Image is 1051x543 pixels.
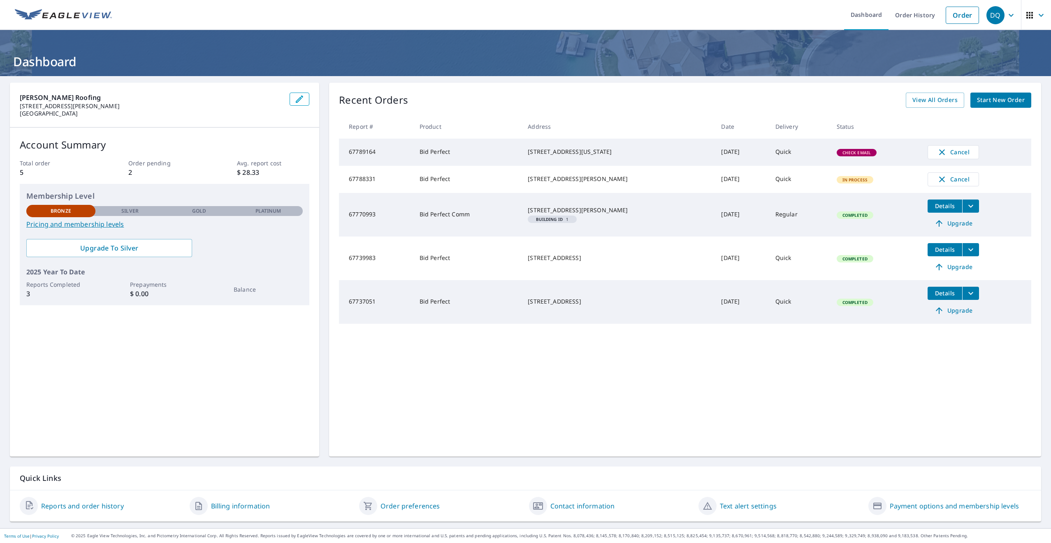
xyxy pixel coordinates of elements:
p: Gold [192,207,206,215]
a: Order preferences [380,501,440,511]
td: 67770993 [339,193,413,237]
span: Upgrade To Silver [33,244,186,253]
p: © 2025 Eagle View Technologies, Inc. and Pictometry International Corp. All Rights Reserved. Repo... [71,533,1047,539]
p: Bronze [51,207,71,215]
span: Details [933,202,957,210]
a: Billing information [211,501,270,511]
a: Terms of Use [4,533,30,539]
p: Avg. report cost [237,159,309,167]
p: $ 0.00 [130,289,199,299]
td: Bid Perfect [413,237,522,280]
button: filesDropdownBtn-67739983 [962,243,979,256]
span: 1 [531,217,573,221]
a: Pricing and membership levels [26,219,303,229]
p: 5 [20,167,92,177]
a: Upgrade [928,260,979,274]
th: Status [830,114,921,139]
span: Cancel [936,147,970,157]
td: [DATE] [715,166,768,193]
p: Reports Completed [26,280,95,289]
p: [STREET_ADDRESS][PERSON_NAME] [20,102,283,110]
a: Upgrade [928,217,979,230]
div: [STREET_ADDRESS] [528,297,708,306]
span: Completed [838,299,872,305]
span: Start New Order [977,95,1025,105]
a: Order [946,7,979,24]
p: Quick Links [20,473,1031,483]
td: [DATE] [715,237,768,280]
span: Upgrade [933,262,974,272]
a: Upgrade [928,304,979,317]
span: Completed [838,256,872,262]
button: detailsBtn-67737051 [928,287,962,300]
td: Quick [769,280,830,324]
button: filesDropdownBtn-67737051 [962,287,979,300]
a: Start New Order [970,93,1031,108]
p: Balance [234,285,303,294]
a: View All Orders [906,93,964,108]
button: Cancel [928,172,979,186]
h1: Dashboard [10,53,1041,70]
td: Bid Perfect [413,166,522,193]
a: Payment options and membership levels [890,501,1019,511]
span: Completed [838,212,872,218]
p: [GEOGRAPHIC_DATA] [20,110,283,117]
p: Platinum [255,207,281,215]
td: Quick [769,237,830,280]
td: Bid Perfect [413,280,522,324]
th: Product [413,114,522,139]
span: In Process [838,177,873,183]
p: $ 28.33 [237,167,309,177]
td: Quick [769,139,830,166]
p: 2 [128,167,201,177]
p: Membership Level [26,190,303,202]
th: Address [521,114,715,139]
p: Recent Orders [339,93,408,108]
td: 67739983 [339,237,413,280]
div: DQ [986,6,1005,24]
td: Bid Perfect [413,139,522,166]
div: [STREET_ADDRESS] [528,254,708,262]
a: Privacy Policy [32,533,59,539]
div: [STREET_ADDRESS][PERSON_NAME] [528,206,708,214]
button: detailsBtn-67770993 [928,200,962,213]
th: Date [715,114,768,139]
td: Quick [769,166,830,193]
th: Delivery [769,114,830,139]
td: 67788331 [339,166,413,193]
p: Total order [20,159,92,167]
img: EV Logo [15,9,112,21]
th: Report # [339,114,413,139]
td: 67737051 [339,280,413,324]
p: Order pending [128,159,201,167]
td: Regular [769,193,830,237]
button: Cancel [928,145,979,159]
p: [PERSON_NAME] Roofing [20,93,283,102]
button: detailsBtn-67739983 [928,243,962,256]
p: 2025 Year To Date [26,267,303,277]
span: Cancel [936,174,970,184]
span: Upgrade [933,218,974,228]
span: Upgrade [933,306,974,316]
div: [STREET_ADDRESS][US_STATE] [528,148,708,156]
td: Bid Perfect Comm [413,193,522,237]
a: Upgrade To Silver [26,239,192,257]
a: Contact information [550,501,615,511]
td: 67789164 [339,139,413,166]
a: Reports and order history [41,501,124,511]
span: Check Email [838,150,876,155]
td: [DATE] [715,193,768,237]
div: [STREET_ADDRESS][PERSON_NAME] [528,175,708,183]
a: Text alert settings [720,501,777,511]
td: [DATE] [715,139,768,166]
p: Prepayments [130,280,199,289]
p: Account Summary [20,137,309,152]
p: | [4,534,59,538]
em: Building ID [536,217,563,221]
p: 3 [26,289,95,299]
span: Details [933,289,957,297]
td: [DATE] [715,280,768,324]
p: Silver [121,207,139,215]
span: Details [933,246,957,253]
span: View All Orders [912,95,958,105]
